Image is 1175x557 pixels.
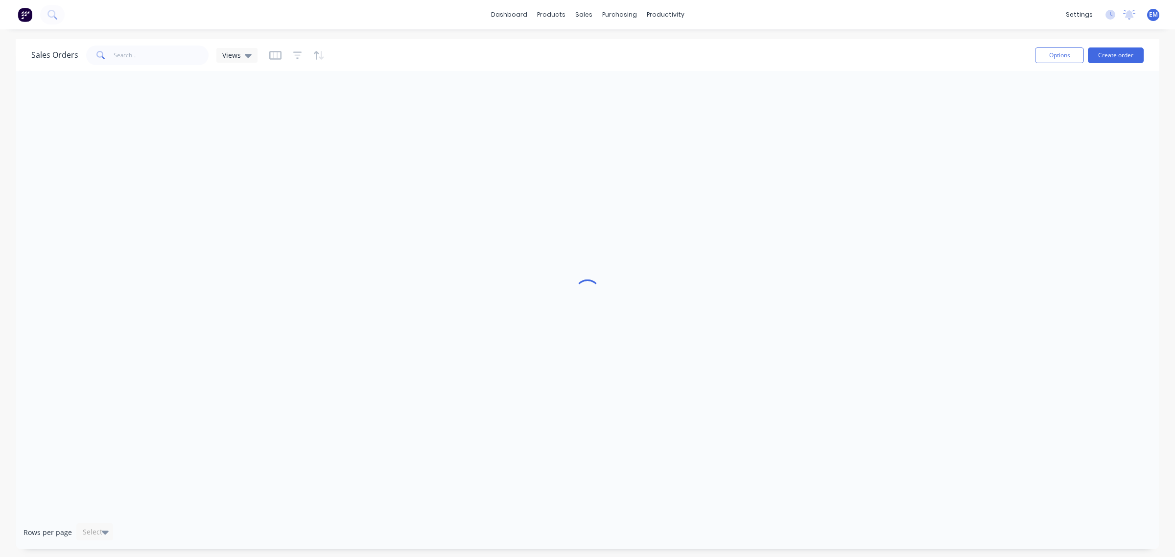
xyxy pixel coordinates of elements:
a: dashboard [486,7,532,22]
div: productivity [642,7,689,22]
div: sales [570,7,597,22]
button: Options [1035,47,1084,63]
div: products [532,7,570,22]
button: Create order [1088,47,1144,63]
input: Search... [114,46,209,65]
h1: Sales Orders [31,50,78,60]
div: purchasing [597,7,642,22]
span: Views [222,50,241,60]
span: EM [1149,10,1158,19]
img: Factory [18,7,32,22]
span: Rows per page [23,528,72,537]
div: Select... [83,527,108,537]
div: settings [1061,7,1098,22]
